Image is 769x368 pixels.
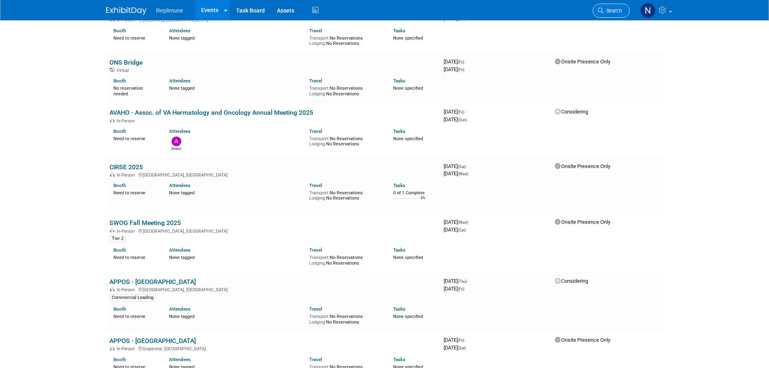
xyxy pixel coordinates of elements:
[393,255,423,260] span: None specified
[458,110,464,114] span: (Fri)
[444,227,466,233] span: [DATE]
[169,247,191,253] a: Attendees
[309,196,326,201] span: Lodging:
[393,314,423,319] span: None specified
[109,163,143,171] a: CIRSE 2025
[117,68,131,73] span: Virtual
[465,337,467,343] span: -
[117,172,137,178] span: In-Person
[113,357,126,362] a: Booth
[117,118,137,124] span: In-Person
[393,306,405,312] a: Tasks
[458,287,464,291] span: (Fri)
[110,68,115,72] img: Virtual Event
[555,278,588,284] span: Considering
[444,116,467,122] span: [DATE]
[309,189,381,201] div: No Reservations No Reservations
[458,118,467,122] span: (Sun)
[309,34,381,46] div: No Reservations No Reservations
[555,59,610,65] span: Onsite Presence Only
[109,286,437,292] div: [GEOGRAPHIC_DATA], [GEOGRAPHIC_DATA]
[106,7,147,15] img: ExhibitDay
[467,163,468,169] span: -
[169,306,191,312] a: Attendees
[309,28,322,34] a: Travel
[309,41,326,46] span: Lodging:
[555,337,610,343] span: Onsite Presence Only
[444,278,469,284] span: [DATE]
[171,146,181,151] div: Adam Whalley
[393,36,423,41] span: None specified
[458,220,468,225] span: (Wed)
[110,346,115,350] img: In-Person Event
[458,172,468,176] span: (Wed)
[113,78,126,84] a: Booth
[169,312,303,320] div: None tagged
[117,346,137,351] span: In-Person
[444,59,467,65] span: [DATE]
[113,247,126,253] a: Booth
[444,66,464,72] span: [DATE]
[117,229,137,234] span: In-Person
[110,287,115,291] img: In-Person Event
[458,228,466,232] span: (Sat)
[309,183,322,188] a: Travel
[109,109,313,116] a: AVAHO - Assoc. of VA Hermatology and Oncology Annual Meeting 2025
[169,253,303,261] div: None tagged
[113,84,157,97] div: No reservation needed
[444,170,468,177] span: [DATE]
[309,247,322,253] a: Travel
[468,278,469,284] span: -
[393,128,405,134] a: Tasks
[169,128,191,134] a: Attendees
[309,312,381,325] div: No Reservations No Reservations
[113,135,157,142] div: Need to reserve
[458,67,464,72] span: (Fri)
[110,118,115,122] img: In-Person Event
[309,320,326,325] span: Lodging:
[444,109,467,115] span: [DATE]
[113,253,157,261] div: Need to reserve
[109,227,437,234] div: [GEOGRAPHIC_DATA], [GEOGRAPHIC_DATA]
[113,306,126,312] a: Booth
[169,84,303,91] div: None tagged
[458,279,467,284] span: (Thu)
[309,253,381,266] div: No Reservations No Reservations
[393,78,405,84] a: Tasks
[444,219,471,225] span: [DATE]
[109,235,126,242] div: Tier 2
[309,78,322,84] a: Travel
[309,261,326,266] span: Lodging:
[393,136,423,141] span: None specified
[110,229,115,233] img: In-Person Event
[169,189,303,196] div: None tagged
[109,294,156,301] div: Commercial Leading
[109,278,196,286] a: APPOS - [GEOGRAPHIC_DATA]
[109,345,437,351] div: Grapevine, [GEOGRAPHIC_DATA]
[555,163,610,169] span: Onsite Presence Only
[458,60,464,64] span: (Fri)
[113,28,126,34] a: Booth
[109,59,142,66] a: ONS Bridge
[309,36,330,41] span: Transport:
[110,172,115,177] img: In-Person Event
[421,196,425,207] td: 0%
[309,255,330,260] span: Transport:
[444,163,468,169] span: [DATE]
[444,337,467,343] span: [DATE]
[109,337,196,345] a: APPOS - [GEOGRAPHIC_DATA]
[444,345,466,351] span: [DATE]
[309,128,322,134] a: Travel
[465,59,467,65] span: -
[393,357,405,362] a: Tasks
[393,183,405,188] a: Tasks
[603,8,622,14] span: Search
[117,287,137,292] span: In-Person
[458,338,464,343] span: (Fri)
[109,219,181,227] a: SWOG Fall Meeting 2025
[593,4,630,18] a: Search
[309,135,381,147] div: No Reservations No Reservations
[169,78,191,84] a: Attendees
[309,136,330,141] span: Transport:
[169,357,191,362] a: Attendees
